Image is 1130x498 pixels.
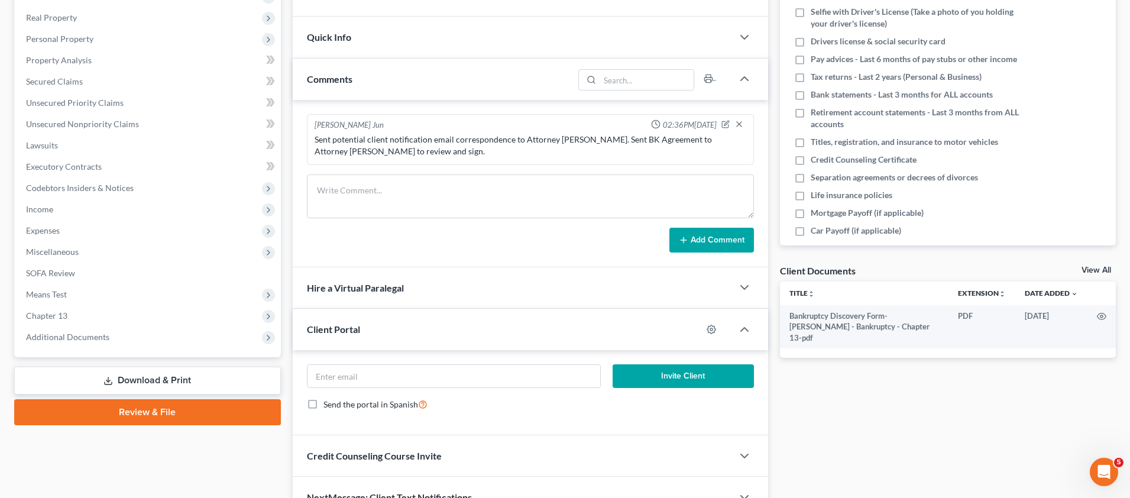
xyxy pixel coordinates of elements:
[669,228,754,253] button: Add Comment
[811,35,946,47] span: Drivers license & social security card
[307,365,600,387] input: Enter email
[26,268,75,278] span: SOFA Review
[780,264,856,277] div: Client Documents
[1082,266,1111,274] a: View All
[17,135,281,156] a: Lawsuits
[17,156,281,177] a: Executory Contracts
[811,89,993,101] span: Bank statements - Last 3 months for ALL accounts
[1114,458,1123,467] span: 5
[26,161,102,172] span: Executory Contracts
[1025,289,1078,297] a: Date Added expand_more
[26,289,67,299] span: Means Test
[26,247,79,257] span: Miscellaneous
[26,204,53,214] span: Income
[323,399,418,409] span: Send the portal in Spanish
[600,70,694,90] input: Search...
[948,305,1015,348] td: PDF
[26,98,124,108] span: Unsecured Priority Claims
[307,73,352,85] span: Comments
[811,106,1022,130] span: Retirement account statements - Last 3 months from ALL accounts
[17,71,281,92] a: Secured Claims
[789,289,815,297] a: Titleunfold_more
[26,311,67,321] span: Chapter 13
[17,92,281,114] a: Unsecured Priority Claims
[307,31,351,43] span: Quick Info
[811,136,998,148] span: Titles, registration, and insurance to motor vehicles
[1071,290,1078,297] i: expand_more
[26,332,109,342] span: Additional Documents
[811,154,917,166] span: Credit Counseling Certificate
[26,76,83,86] span: Secured Claims
[307,450,442,461] span: Credit Counseling Course Invite
[14,367,281,394] a: Download & Print
[17,263,281,284] a: SOFA Review
[26,12,77,22] span: Real Property
[26,225,60,235] span: Expenses
[26,140,58,150] span: Lawsuits
[1090,458,1118,486] iframe: Intercom live chat
[26,119,139,129] span: Unsecured Nonpriority Claims
[811,6,1022,30] span: Selfie with Driver's License (Take a photo of you holding your driver's license)
[613,364,754,388] button: Invite Client
[808,290,815,297] i: unfold_more
[17,114,281,135] a: Unsecured Nonpriority Claims
[26,55,92,65] span: Property Analysis
[1015,305,1087,348] td: [DATE]
[26,34,93,44] span: Personal Property
[26,183,134,193] span: Codebtors Insiders & Notices
[811,172,978,183] span: Separation agreements or decrees of divorces
[315,134,746,157] div: Sent potential client notification email correspondence to Attorney [PERSON_NAME]. Sent BK Agreem...
[811,207,924,219] span: Mortgage Payoff (if applicable)
[307,324,360,335] span: Client Portal
[811,189,892,201] span: Life insurance policies
[17,50,281,71] a: Property Analysis
[811,225,901,237] span: Car Payoff (if applicable)
[14,399,281,425] a: Review & File
[315,119,384,131] div: [PERSON_NAME] Jun
[811,71,982,83] span: Tax returns - Last 2 years (Personal & Business)
[663,119,717,131] span: 02:36PM[DATE]
[307,282,404,293] span: Hire a Virtual Paralegal
[780,305,948,348] td: Bankruptcy Discovery Form-[PERSON_NAME] - Bankruptcy - Chapter 13-pdf
[999,290,1006,297] i: unfold_more
[811,53,1017,65] span: Pay advices - Last 6 months of pay stubs or other income
[958,289,1006,297] a: Extensionunfold_more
